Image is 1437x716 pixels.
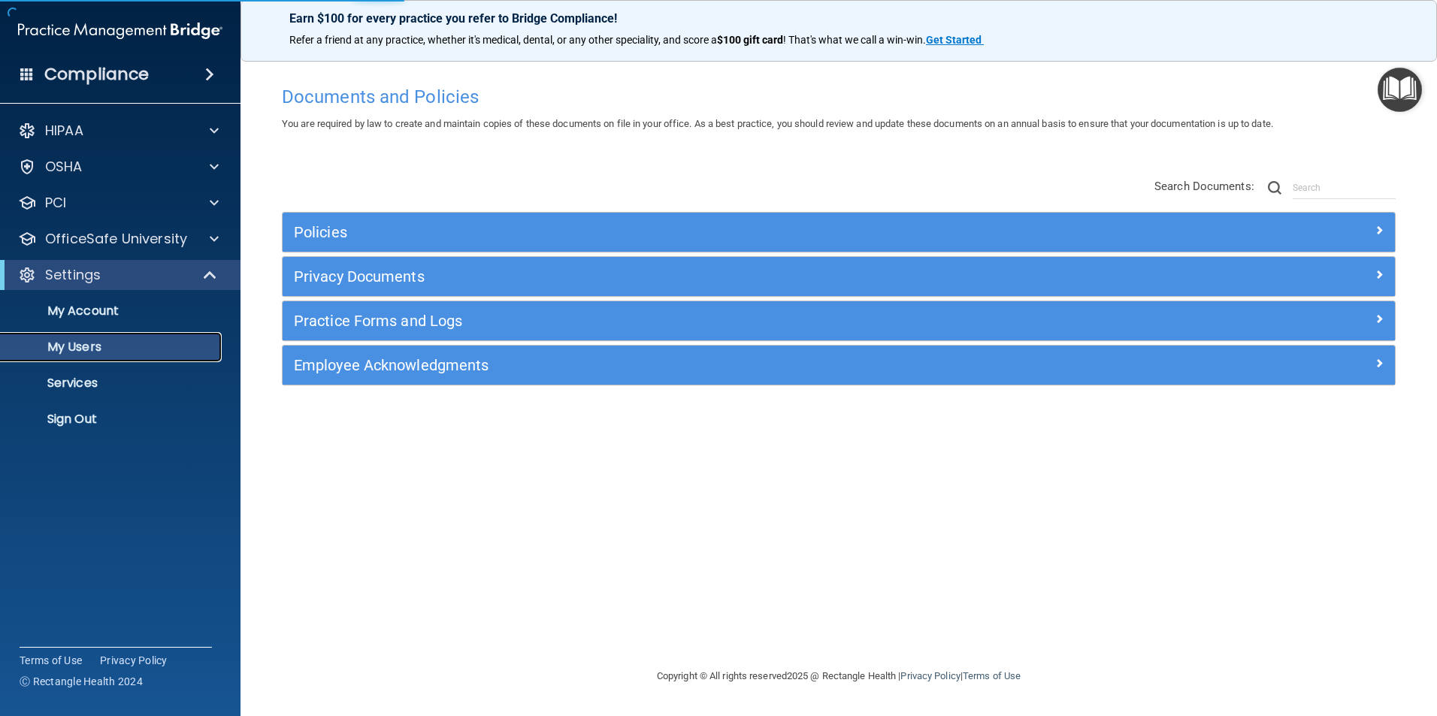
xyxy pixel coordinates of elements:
span: ! That's what we call a win-win. [783,34,926,46]
p: Sign Out [10,412,215,427]
h5: Practice Forms and Logs [294,313,1106,329]
p: PCI [45,194,66,212]
a: Privacy Policy [100,653,168,668]
button: Open Resource Center [1378,68,1422,112]
a: Policies [294,220,1384,244]
span: Refer a friend at any practice, whether it's medical, dental, or any other speciality, and score a [289,34,717,46]
img: ic-search.3b580494.png [1268,181,1281,195]
a: Privacy Policy [900,670,960,681]
h5: Policies [294,224,1106,240]
p: OSHA [45,158,83,176]
h5: Privacy Documents [294,268,1106,285]
a: Terms of Use [20,653,82,668]
a: Terms of Use [963,670,1021,681]
p: My Users [10,340,215,355]
strong: Get Started [926,34,982,46]
a: Get Started [926,34,984,46]
img: PMB logo [18,16,222,46]
strong: $100 gift card [717,34,783,46]
span: Ⓒ Rectangle Health 2024 [20,674,143,689]
p: HIPAA [45,122,83,140]
span: Search Documents: [1154,180,1254,193]
a: OfficeSafe University [18,230,219,248]
p: Earn $100 for every practice you refer to Bridge Compliance! [289,11,1388,26]
a: Settings [18,266,218,284]
h4: Compliance [44,64,149,85]
a: Employee Acknowledgments [294,353,1384,377]
p: My Account [10,304,215,319]
h4: Documents and Policies [282,87,1396,107]
div: Copyright © All rights reserved 2025 @ Rectangle Health | | [564,652,1113,700]
h5: Employee Acknowledgments [294,357,1106,373]
p: Settings [45,266,101,284]
a: Privacy Documents [294,264,1384,289]
p: Services [10,376,215,391]
a: PCI [18,194,219,212]
input: Search [1293,177,1396,199]
a: OSHA [18,158,219,176]
a: Practice Forms and Logs [294,309,1384,333]
p: OfficeSafe University [45,230,187,248]
span: You are required by law to create and maintain copies of these documents on file in your office. ... [282,118,1273,129]
a: HIPAA [18,122,219,140]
